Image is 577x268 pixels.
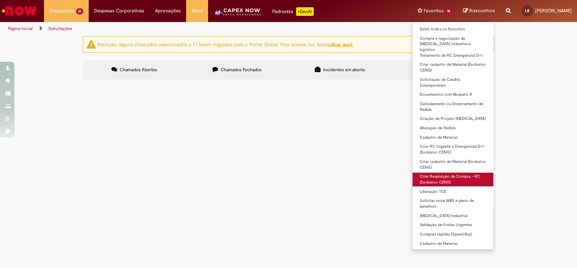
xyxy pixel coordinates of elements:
span: Chamados Fechados [221,67,262,73]
ul: Trilhas de página [5,22,379,35]
a: Cadastro de Material [413,134,493,142]
span: Chamados Abertos [120,67,157,73]
a: Criar Requisição de Compra - RC (Exclusivo CENG) [413,173,493,186]
a: Criação de Projeto [MEDICAL_DATA] [413,115,493,123]
span: Aprovações [155,7,181,14]
img: ServiceNow [1,4,38,18]
a: Cadastro de Material [413,240,493,248]
span: 21 [76,8,83,14]
a: Compra e negociação de [MEDICAL_DATA] industrial e logístico [413,35,493,50]
a: Solicitação de Crédito Extemporâneo [413,76,493,89]
span: LB [525,8,529,13]
span: More [191,7,203,14]
a: Criar cadastro de Material (Exclusivo CENG) [413,61,493,74]
a: Rascunhos [463,8,495,14]
a: Criar cadastro de Material (Exclusivo CENG) [413,158,493,171]
p: +GenAi [296,7,314,16]
a: Alteração de Pedido [413,124,493,132]
a: Compras rápidas (Speed Buy) [413,230,493,238]
a: Validação de Fretes Urgentes [413,221,493,229]
a: Solicitar nova WBS e plano de benefício [413,197,493,210]
span: Incidentes em aberto [323,67,365,73]
ul: Favoritos [412,22,494,250]
span: Requisições [49,7,75,14]
span: Favoritos [424,7,444,14]
div: Padroniza [272,7,314,16]
span: Rascunhos [469,7,495,14]
a: Página inicial [8,26,33,31]
img: CapexLogo5.png [213,7,261,22]
a: Documentos com Bloqueio R [413,91,493,99]
a: Tratamento de RC Emergencial D+1 [413,52,493,60]
a: Exibir todos os Favoritos [413,25,493,33]
span: Despesas Corporativas [94,7,144,14]
a: Solicitações [48,26,72,31]
ng-bind-html: Atenção: alguns chamados relacionados a T.I foram migrados para o Portal Global. Para acessá-los,... [97,41,353,47]
span: 18 [445,8,452,14]
a: Liberação TCE [413,188,493,196]
a: Criar RC Urgente e Emergencial D+1 (Exclusivo CENG) [413,143,493,156]
a: [MEDICAL_DATA] Industrial [413,212,493,220]
span: [PERSON_NAME] [535,8,572,14]
a: Cancelamento ou Encerramento de Pedido [413,100,493,113]
a: clicar aqui. [329,41,353,47]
